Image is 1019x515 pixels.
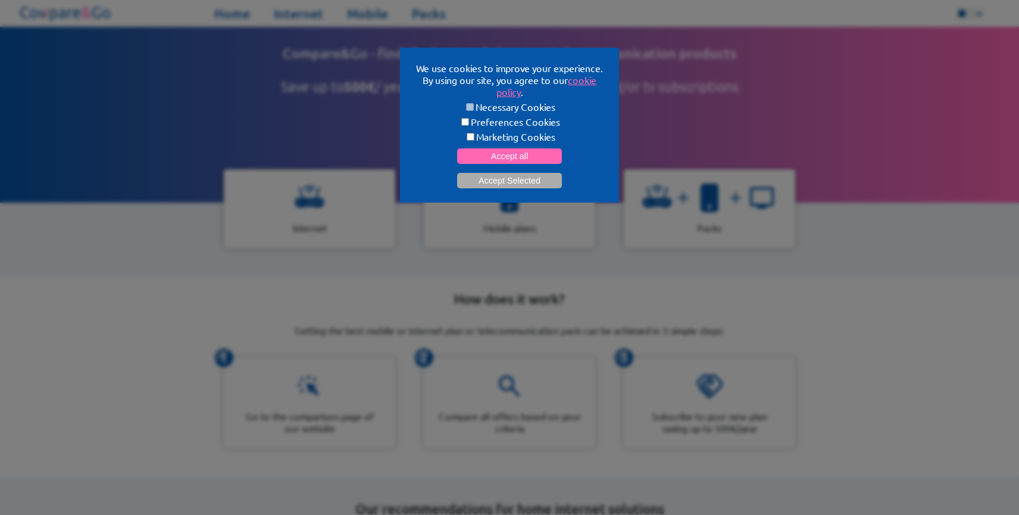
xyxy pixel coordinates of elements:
[414,62,605,98] p: We use cookies to improve your experience. By using our site, you agree to our .
[414,116,605,128] label: Preferences Cookies
[457,173,562,188] button: Accept Selected
[466,103,474,111] input: Necessary Cookies
[414,101,605,113] label: Necessary Cookies
[467,133,474,141] input: Marketing Cookies
[496,74,597,98] a: cookie policy
[457,148,562,164] button: Accept all
[414,131,605,142] label: Marketing Cookies
[461,118,469,126] input: Preferences Cookies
